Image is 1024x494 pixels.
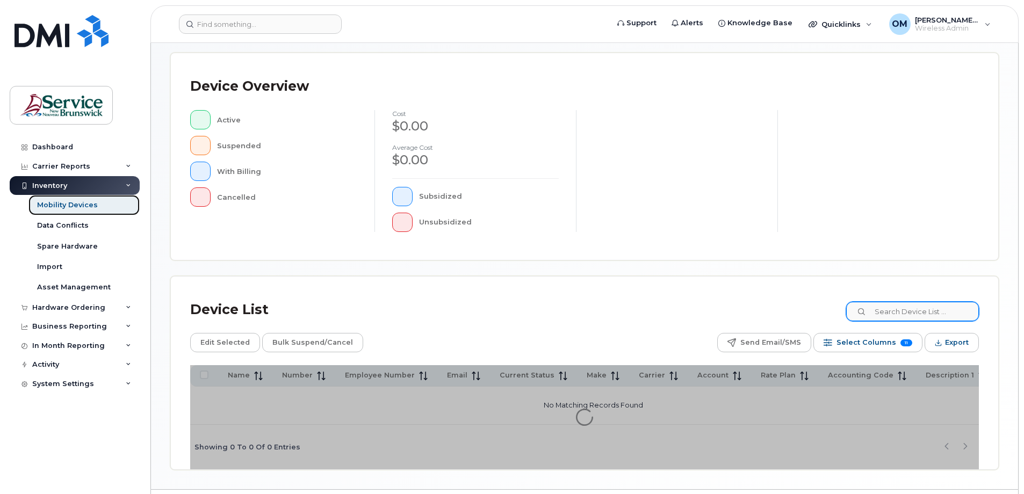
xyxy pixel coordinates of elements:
[419,187,559,206] div: Subsidized
[801,13,879,35] div: Quicklinks
[882,13,998,35] div: Oliveira, Michael (DNRED/MRNDE-DAAF/MAAP)
[217,110,358,129] div: Active
[892,18,907,31] span: OM
[217,136,358,155] div: Suspended
[190,333,260,352] button: Edit Selected
[740,335,801,351] span: Send Email/SMS
[925,333,979,352] button: Export
[392,151,559,169] div: $0.00
[945,335,969,351] span: Export
[727,18,792,28] span: Knowledge Base
[664,12,711,34] a: Alerts
[217,187,358,207] div: Cancelled
[711,12,800,34] a: Knowledge Base
[610,12,664,34] a: Support
[836,335,896,351] span: Select Columns
[626,18,657,28] span: Support
[915,16,979,24] span: [PERSON_NAME] (DNRED/MRNDE-DAAF/MAAP)
[392,144,559,151] h4: Average cost
[262,333,363,352] button: Bulk Suspend/Cancel
[200,335,250,351] span: Edit Selected
[179,14,342,34] input: Find something...
[900,339,912,346] span: 11
[217,162,358,181] div: With Billing
[392,110,559,117] h4: cost
[846,302,979,321] input: Search Device List ...
[392,117,559,135] div: $0.00
[821,20,861,28] span: Quicklinks
[272,335,353,351] span: Bulk Suspend/Cancel
[681,18,703,28] span: Alerts
[190,72,309,100] div: Device Overview
[419,213,559,232] div: Unsubsidized
[717,333,811,352] button: Send Email/SMS
[813,333,922,352] button: Select Columns 11
[190,296,269,324] div: Device List
[915,24,979,33] span: Wireless Admin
